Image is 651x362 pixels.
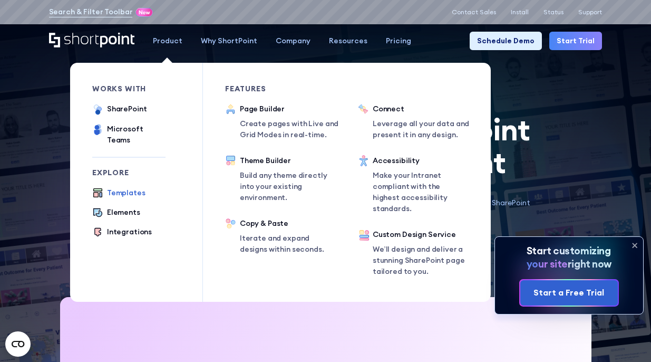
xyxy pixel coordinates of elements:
[549,32,602,50] a: Start Trial
[598,311,651,362] iframe: Chat Widget
[240,218,336,229] div: Copy & Paste
[240,155,336,166] div: Theme Builder
[201,35,257,46] div: Why ShortPoint
[92,207,140,219] a: Elements
[107,103,147,115] div: SharePoint
[153,35,182,46] div: Product
[373,155,469,166] div: Accessibility
[92,123,166,146] a: Microsoft Teams
[49,6,133,17] a: Search & Filter Toolbar
[192,32,267,50] a: Why ShortPoint
[377,32,421,50] a: Pricing
[373,103,478,115] div: Connect
[225,155,336,203] a: Theme BuilderBuild any theme directly into your existing environment.
[225,218,336,255] a: Copy & PasteIterate and expand designs within seconds.
[144,32,192,50] a: Product
[107,226,152,237] div: Integrations
[373,118,478,140] p: Leverage all your data and present it in any design.
[373,244,469,277] p: We’ll design and deliver a stunning SharePoint page tailored to you.
[92,226,152,239] a: Integrations
[240,103,345,115] div: Page Builder
[225,103,345,140] a: Page BuilderCreate pages with Live and Grid Modes in real-time.
[358,103,478,140] a: ConnectLeverage all your data and present it in any design.
[240,170,336,203] p: Build any theme directly into your existing environment.
[320,32,377,50] a: Resources
[543,8,563,16] a: Status
[358,229,469,280] a: Custom Design ServiceWe’ll design and deliver a stunning SharePoint page tailored to you.
[470,32,542,50] a: Schedule Demo
[49,33,135,49] a: Home
[329,35,367,46] div: Resources
[386,35,411,46] div: Pricing
[92,187,145,199] a: Templates
[358,155,469,214] a: AccessibilityMake your Intranet compliant with the highest accessibility standards.
[267,32,320,50] a: Company
[225,85,336,92] div: Features
[533,287,604,299] div: Start a Free Trial
[92,85,166,92] div: works with
[578,8,602,16] a: Support
[107,207,140,218] div: Elements
[107,123,166,146] div: Microsoft Teams
[373,170,469,214] p: Make your Intranet compliant with the highest accessibility standards.
[511,8,529,16] a: Install
[240,118,345,140] p: Create pages with Live and Grid Modes in real-time.
[240,233,336,255] p: Iterate and expand designs within seconds.
[92,169,166,176] div: Explore
[520,280,617,306] a: Start a Free Trial
[276,35,310,46] div: Company
[92,103,147,116] a: SharePoint
[107,187,145,198] div: Templates
[373,229,469,240] div: Custom Design Service
[452,8,496,16] a: Contact Sales
[5,331,31,357] button: Open CMP widget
